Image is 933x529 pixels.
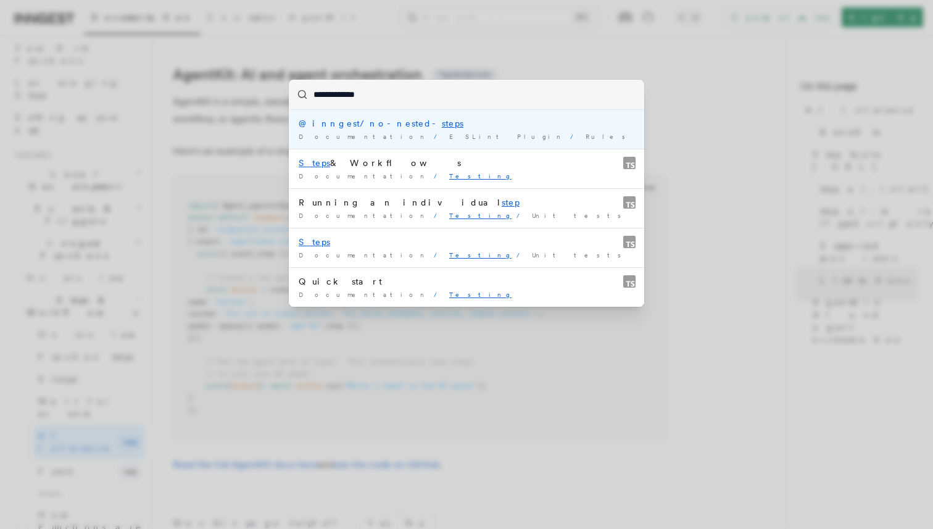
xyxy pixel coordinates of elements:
span: Rules [586,133,632,140]
div: & Workflows [299,157,634,169]
mark: Testing [449,251,512,259]
div: Running an individual [299,196,634,209]
span: / [434,172,444,180]
span: / [434,212,444,219]
mark: Testing [449,291,512,298]
span: / [516,212,527,219]
mark: Steps [299,158,330,168]
span: Documentation [299,251,429,259]
span: / [434,291,444,298]
mark: Testing [449,212,512,219]
mark: Testing [449,172,512,180]
span: Documentation [299,172,429,180]
span: Unit tests [532,212,628,219]
span: / [516,251,527,259]
span: Unit tests [532,251,628,259]
mark: step [502,198,520,207]
mark: steps [442,119,463,128]
span: / [434,133,444,140]
div: Quick start [299,275,634,288]
span: Documentation [299,133,429,140]
span: Documentation [299,212,429,219]
mark: Steps [299,237,330,247]
span: / [570,133,581,140]
span: ESLint Plugin [449,133,565,140]
div: @inngest/no-nested- [299,117,634,130]
span: / [434,251,444,259]
span: Documentation [299,291,429,298]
